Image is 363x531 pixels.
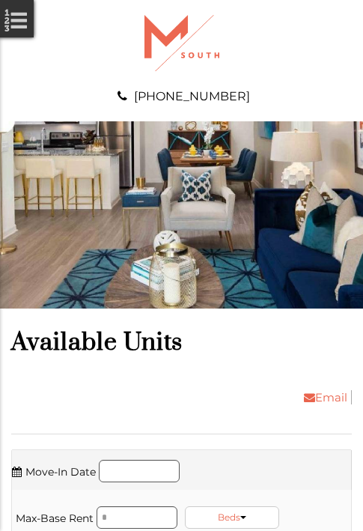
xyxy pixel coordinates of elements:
[185,506,279,529] a: Beds
[293,390,352,404] a: Email
[134,89,250,103] a: [PHONE_NUMBER]
[144,15,219,71] img: A graphic with a red M and the word SOUTH.
[11,327,352,358] h1: Available Units
[16,509,94,528] label: Max-Base Rent
[99,460,180,482] input: Move in date
[97,506,177,529] input: Max Rent
[12,462,96,482] label: Move-In Date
